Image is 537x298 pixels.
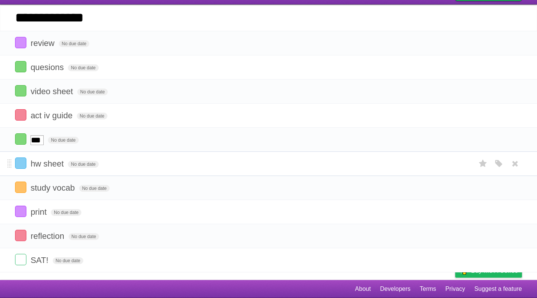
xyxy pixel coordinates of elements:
label: Done [15,230,26,241]
a: Terms [420,282,436,296]
label: Done [15,61,26,72]
span: No due date [68,64,98,71]
label: Done [15,109,26,121]
label: Done [15,206,26,217]
span: No due date [68,161,98,168]
a: Developers [380,282,410,296]
label: Done [15,157,26,169]
a: Suggest a feature [474,282,522,296]
span: No due date [69,233,99,240]
label: Star task [476,157,490,170]
span: study vocab [31,183,76,193]
span: reflection [31,231,66,241]
span: SAT! [31,255,50,265]
span: hw sheet [31,159,66,168]
span: No due date [48,137,78,144]
span: Buy me a coffee [471,264,518,277]
a: About [355,282,371,296]
span: review [31,38,57,48]
span: No due date [79,185,110,192]
span: quesions [31,63,66,72]
span: No due date [51,209,81,216]
span: video sheet [31,87,75,96]
span: print [31,207,49,217]
span: No due date [77,113,107,119]
span: No due date [53,257,83,264]
span: act iv guide [31,111,74,120]
label: Done [15,133,26,145]
label: Done [15,254,26,265]
span: No due date [59,40,89,47]
span: No due date [77,89,108,95]
label: Done [15,37,26,48]
a: Privacy [445,282,465,296]
label: Done [15,85,26,96]
label: Done [15,182,26,193]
